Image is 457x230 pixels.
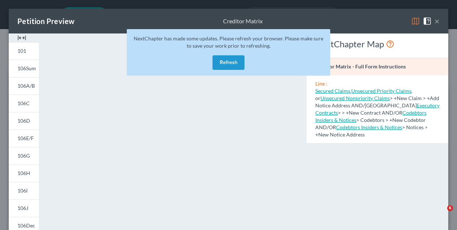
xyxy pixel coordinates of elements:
a: Unsecured Nonpriority Claims [320,95,390,101]
button: × [434,17,440,25]
a: Codebtors Insiders & Notices [336,124,402,130]
a: 106C [9,95,39,112]
a: 106G [9,147,39,164]
a: 106A/B [9,77,39,95]
img: help-close-5ba153eb36485ed6c1ea00a893f15db1cb9b99d6cae46e1a8edb6c62d00a1a76.svg [423,17,432,25]
a: 106D [9,112,39,130]
strong: Creditor Matrix - Full Form Instructions [315,63,406,70]
span: 101 [17,48,26,54]
span: 106I [17,187,28,194]
iframe: Intercom live chat [432,205,450,223]
span: > Notices > +New Notice Address [315,124,428,138]
span: , or [315,88,412,101]
div: Creditor Matrix [223,17,263,25]
a: Codebtors Insiders & Notices [315,110,426,123]
span: Line : [315,80,327,87]
span: NextChapter has made some updates. Please refresh your browser. Please make sure to save your wor... [134,35,323,49]
img: map-eea8200ae884c6f1103ae1953ef3d486a96c86aabb227e865a55264e3737af1f.svg [411,17,420,25]
a: 106J [9,199,39,217]
span: 106G [17,152,30,159]
span: 106D [17,118,30,124]
span: > +New Claim > +Add Notice Address AND/[GEOGRAPHIC_DATA] [315,95,439,108]
span: 6 [447,205,453,211]
span: > Codebtors > +New Codebtor AND/OR [315,110,426,130]
div: Petition Preview [17,16,74,26]
span: , [315,88,351,94]
span: 106A/B [17,83,35,89]
a: Unsecured Priority Claims [351,88,411,94]
img: expand-e0f6d898513216a626fdd78e52531dac95497ffd26381d4c15ee2fc46db09dca.svg [17,33,26,42]
a: 106H [9,164,39,182]
span: 106Dec [17,222,35,229]
span: > > +New Contract AND/OR [315,102,440,116]
button: Refresh [213,55,244,70]
a: 106Sum [9,60,39,77]
span: 106H [17,170,30,176]
a: Secured Claims [315,88,350,94]
span: 106C [17,100,30,106]
a: 106I [9,182,39,199]
span: 106Sum [17,65,36,71]
span: 106E/F [17,135,34,141]
a: 101 [9,42,39,60]
span: 106J [17,205,28,211]
a: Executory Contracts [315,102,440,116]
a: 106E/F [9,130,39,147]
div: NextChapter Map [315,38,440,50]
